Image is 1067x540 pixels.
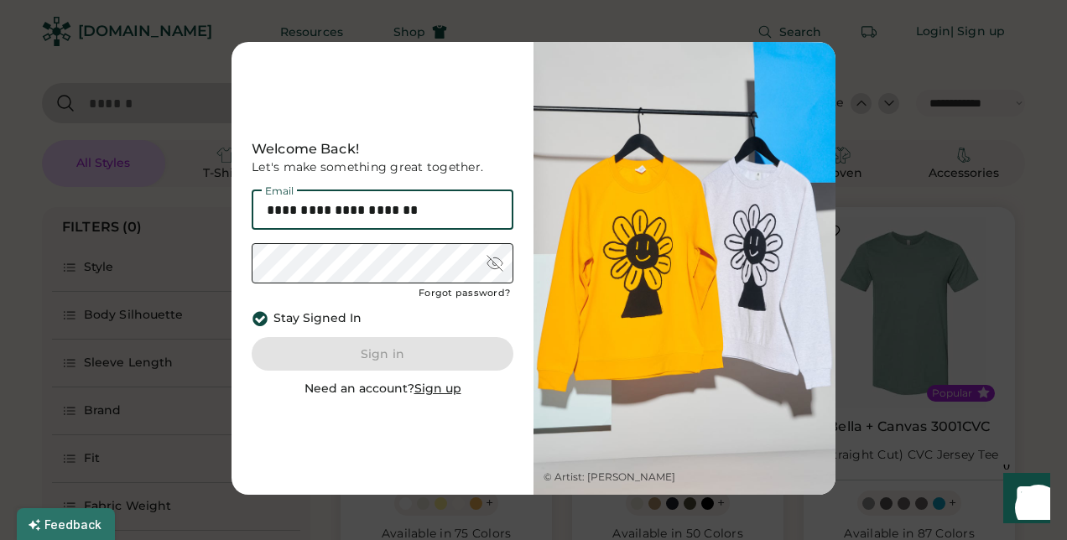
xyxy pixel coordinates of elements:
[419,287,510,300] div: Forgot password?
[544,470,675,485] div: © Artist: [PERSON_NAME]
[252,139,513,159] div: Welcome Back!
[262,186,297,196] div: Email
[273,310,362,327] div: Stay Signed In
[414,381,461,396] u: Sign up
[252,159,513,176] div: Let's make something great together.
[304,381,461,397] div: Need an account?
[252,337,513,371] button: Sign in
[987,465,1059,537] iframe: Front Chat
[533,42,835,495] img: Web-Rendered_Studio-51sRGB.jpg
